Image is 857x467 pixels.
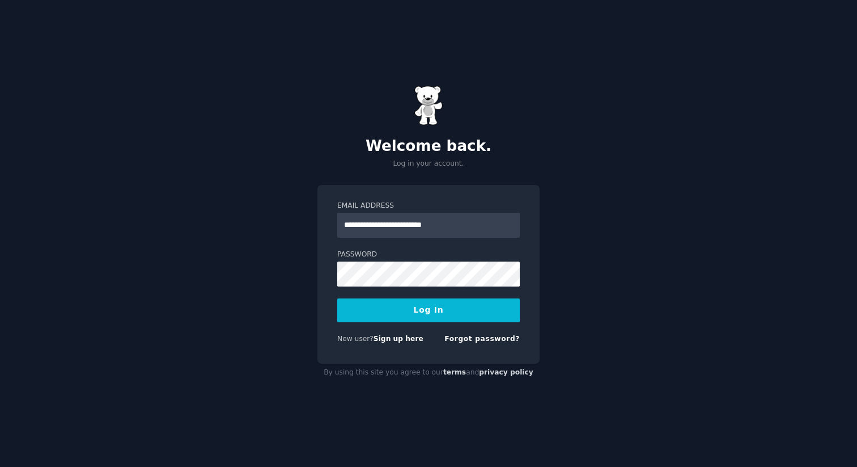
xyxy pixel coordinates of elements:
label: Email Address [337,201,520,211]
button: Log In [337,298,520,322]
a: privacy policy [479,368,533,376]
div: By using this site you agree to our and [317,364,540,382]
a: Forgot password? [444,335,520,343]
label: Password [337,250,520,260]
span: New user? [337,335,374,343]
a: terms [443,368,466,376]
img: Gummy Bear [414,86,443,125]
h2: Welcome back. [317,137,540,155]
a: Sign up here [374,335,423,343]
p: Log in your account. [317,159,540,169]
